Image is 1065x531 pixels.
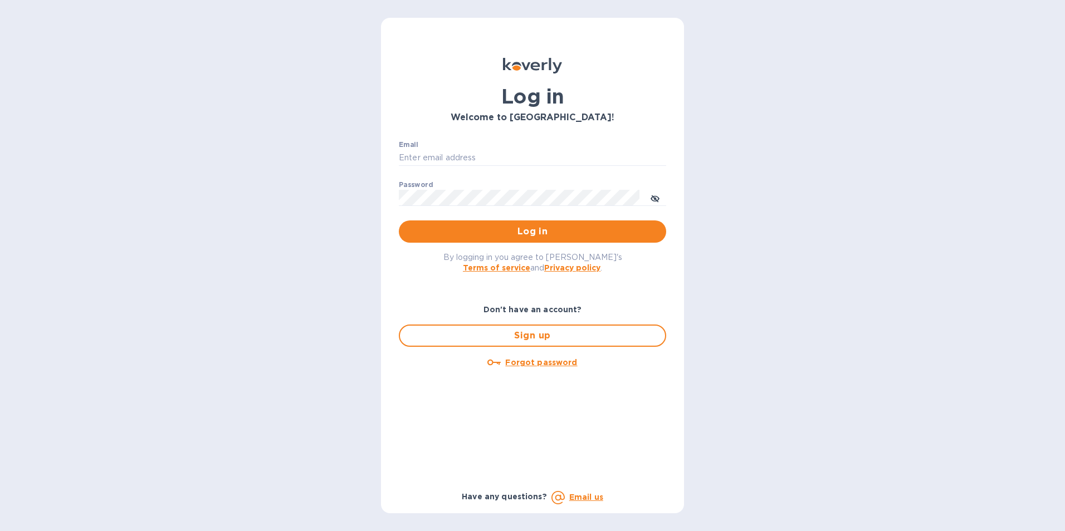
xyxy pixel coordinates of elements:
[644,186,666,209] button: toggle password visibility
[463,263,530,272] a: Terms of service
[462,492,547,501] b: Have any questions?
[399,141,418,148] label: Email
[503,58,562,73] img: Koverly
[483,305,582,314] b: Don't have an account?
[409,329,656,342] span: Sign up
[569,493,603,501] a: Email us
[399,220,666,243] button: Log in
[399,85,666,108] h1: Log in
[399,112,666,123] h3: Welcome to [GEOGRAPHIC_DATA]!
[544,263,600,272] a: Privacy policy
[399,150,666,166] input: Enter email address
[443,253,622,272] span: By logging in you agree to [PERSON_NAME]'s and .
[399,324,666,347] button: Sign up
[505,358,577,367] u: Forgot password
[399,181,433,188] label: Password
[408,225,657,238] span: Log in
